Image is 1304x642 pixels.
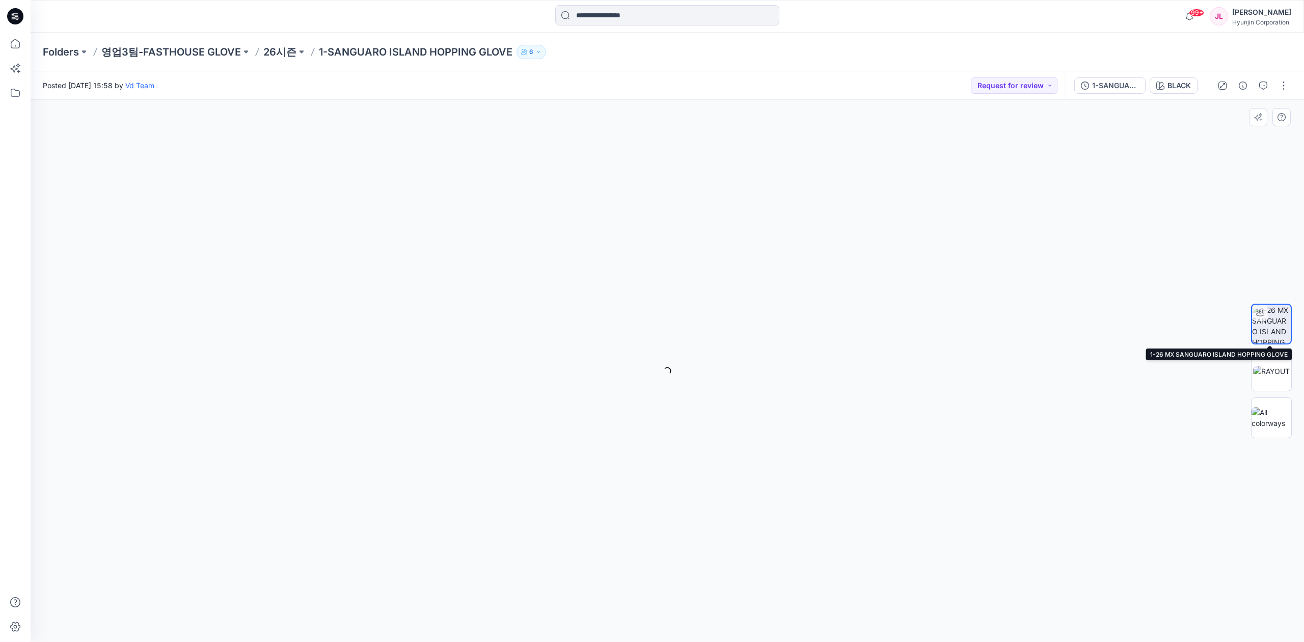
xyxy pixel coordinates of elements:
button: 6 [517,45,546,59]
img: All colorways [1252,407,1291,429]
button: Details [1235,77,1251,94]
div: Hyunjin Corporation [1232,18,1291,26]
p: 1-SANGUARO ISLAND HOPPING GLOVE [319,45,512,59]
button: BLACK [1150,77,1198,94]
div: BLACK [1167,80,1191,91]
div: 1-SANGUARO ISLAND HOPPING GLOVE [1092,80,1139,91]
img: 1-26 MX SANGUARO ISLAND HOPPING GLOVE [1252,305,1291,343]
a: Folders [43,45,79,59]
div: JL [1210,7,1228,25]
span: 99+ [1189,9,1204,17]
p: 6 [529,46,533,58]
img: RAYOUT [1253,366,1290,377]
span: Posted [DATE] 15:58 by [43,80,154,91]
button: 1-SANGUARO ISLAND HOPPING GLOVE [1074,77,1146,94]
a: 26시즌 [263,45,296,59]
div: [PERSON_NAME] [1232,6,1291,18]
a: 영업3팀-FASTHOUSE GLOVE [101,45,241,59]
a: Vd Team [125,81,154,90]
